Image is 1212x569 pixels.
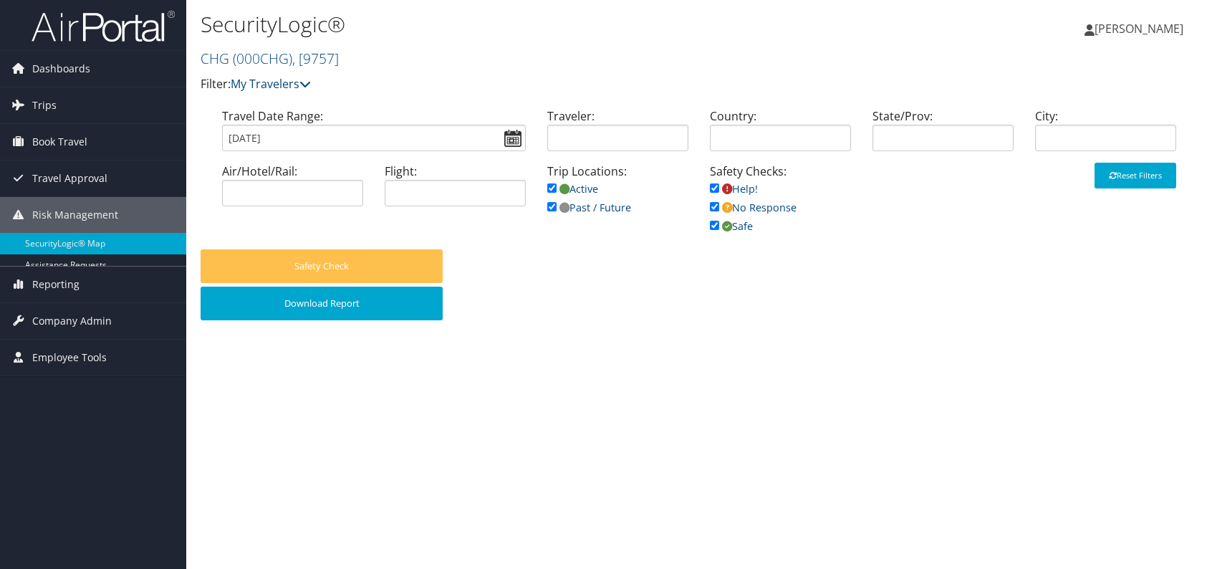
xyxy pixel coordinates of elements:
h1: SecurityLogic® [201,9,865,39]
div: Trip Locations: [537,163,699,231]
span: Dashboards [32,51,90,87]
a: My Travelers [231,76,311,92]
div: City: [1024,107,1187,163]
span: Company Admin [32,303,112,339]
div: Flight: [374,163,537,218]
a: No Response [710,201,797,214]
a: Safe [710,219,753,233]
p: Filter: [201,75,865,94]
a: CHG [201,49,339,68]
div: Country: [699,107,862,163]
button: Reset Filters [1095,163,1176,188]
div: Travel Date Range: [211,107,537,163]
div: Safety Checks: [699,163,862,249]
img: airportal-logo.png [32,9,175,43]
span: Employee Tools [32,340,107,376]
a: Help! [710,182,758,196]
span: Book Travel [32,124,87,160]
span: [PERSON_NAME] [1095,21,1183,37]
a: Active [547,182,598,196]
div: State/Prov: [862,107,1024,163]
button: Safety Check [201,249,443,283]
div: Air/Hotel/Rail: [211,163,374,218]
a: [PERSON_NAME] [1084,7,1198,50]
span: Travel Approval [32,161,107,196]
span: , [ 9757 ] [292,49,339,68]
a: Past / Future [547,201,631,214]
button: Download Report [201,287,443,320]
div: Traveler: [537,107,699,163]
span: ( 000CHG ) [233,49,292,68]
span: Reporting [32,267,80,302]
span: Risk Management [32,197,118,233]
span: Trips [32,87,57,123]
